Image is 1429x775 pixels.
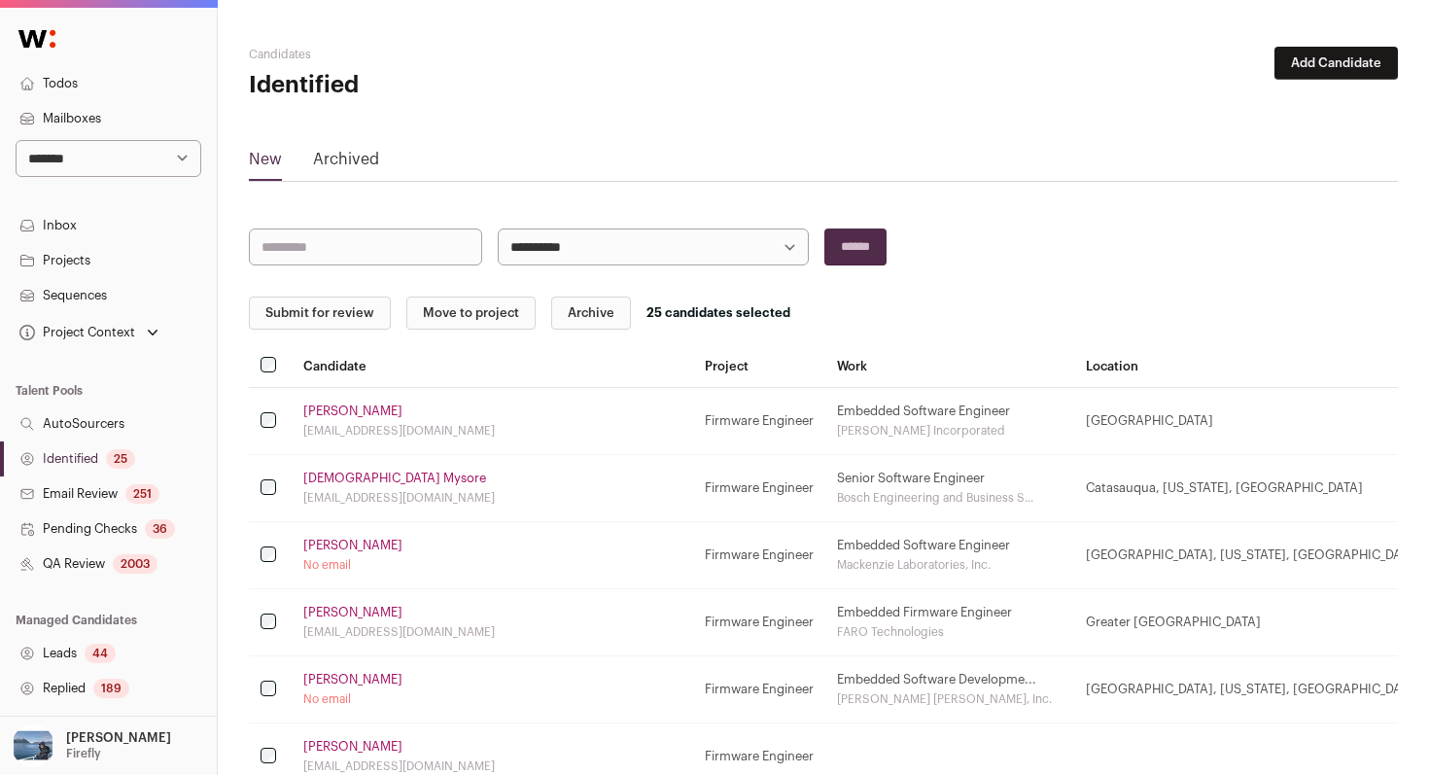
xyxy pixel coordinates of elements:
[113,554,157,574] div: 2003
[125,484,159,504] div: 251
[16,319,162,346] button: Open dropdown
[85,644,116,663] div: 44
[145,519,175,539] div: 36
[303,471,486,486] a: [DEMOGRAPHIC_DATA] Mysore
[825,388,1074,455] td: Embedded Software Engineer
[93,679,129,698] div: 189
[303,490,681,506] div: [EMAIL_ADDRESS][DOMAIN_NAME]
[106,449,135,469] div: 25
[693,589,825,656] td: Firmware Engineer
[303,691,681,707] div: No email
[303,557,681,573] div: No email
[551,297,631,330] button: Archive
[249,70,632,101] h1: Identified
[66,730,171,746] p: [PERSON_NAME]
[406,297,536,330] button: Move to project
[1274,47,1398,80] button: Add Candidate
[646,305,790,321] div: 25 candidates selected
[303,672,402,687] a: [PERSON_NAME]
[66,746,101,761] p: Firefly
[837,557,1063,573] div: Mackenzie Laboratories, Inc.
[249,47,632,62] h2: Candidates
[303,758,681,774] div: [EMAIL_ADDRESS][DOMAIN_NAME]
[303,624,681,640] div: [EMAIL_ADDRESS][DOMAIN_NAME]
[249,297,391,330] button: Submit for review
[303,404,402,419] a: [PERSON_NAME]
[825,656,1074,723] td: Embedded Software Developme...
[837,691,1063,707] div: [PERSON_NAME] [PERSON_NAME], Inc.
[693,522,825,589] td: Firmware Engineer
[303,538,402,553] a: [PERSON_NAME]
[693,656,825,723] td: Firmware Engineer
[16,325,135,340] div: Project Context
[8,724,175,767] button: Open dropdown
[825,589,1074,656] td: Embedded Firmware Engineer
[825,455,1074,522] td: Senior Software Engineer
[249,148,282,179] a: New
[12,724,54,767] img: 17109629-medium_jpg
[313,148,379,179] a: Archived
[825,345,1074,388] th: Work
[693,388,825,455] td: Firmware Engineer
[292,345,693,388] th: Candidate
[825,522,1074,589] td: Embedded Software Engineer
[303,423,681,439] div: [EMAIL_ADDRESS][DOMAIN_NAME]
[303,605,402,620] a: [PERSON_NAME]
[837,423,1063,439] div: [PERSON_NAME] Incorporated
[837,624,1063,640] div: FARO Technologies
[693,345,825,388] th: Project
[8,19,66,58] img: Wellfound
[303,739,402,755] a: [PERSON_NAME]
[693,455,825,522] td: Firmware Engineer
[837,490,1063,506] div: Bosch Engineering and Business S...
